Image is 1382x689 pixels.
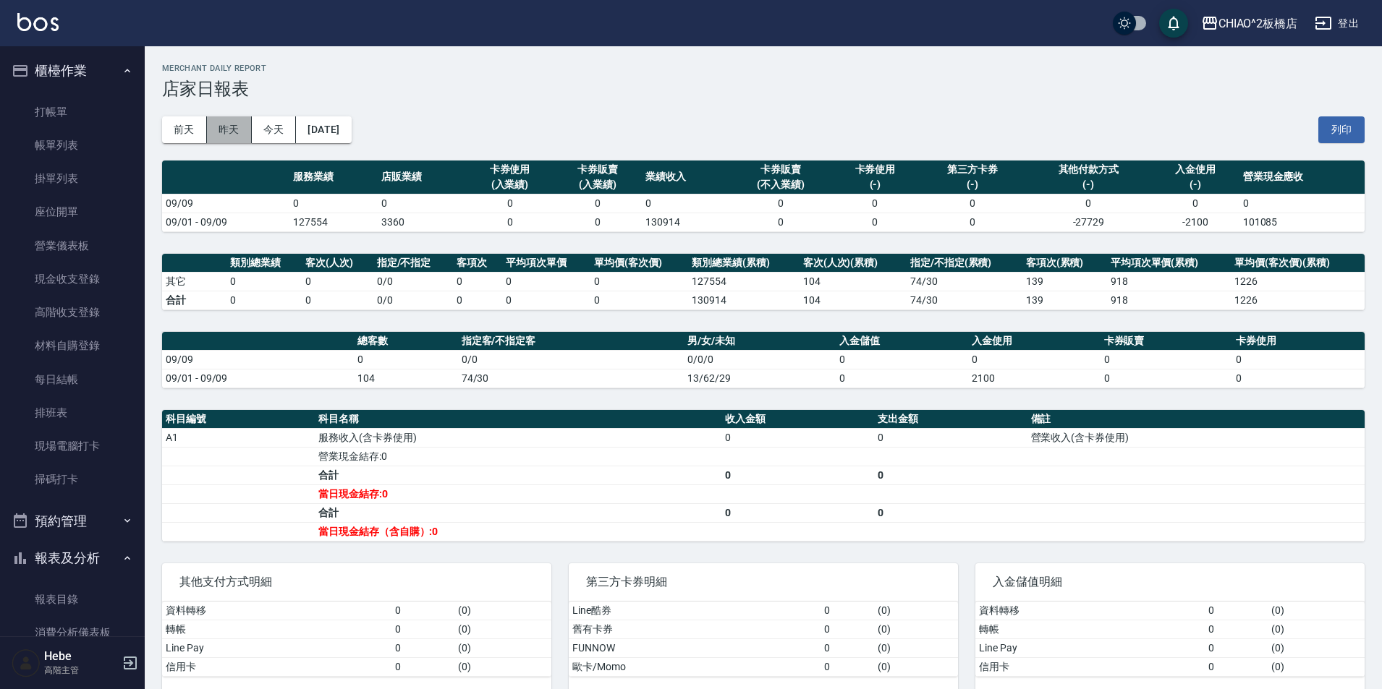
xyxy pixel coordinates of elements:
td: ( 0 ) [874,620,958,638]
td: 0 [919,194,1025,213]
th: 入金儲值 [836,332,968,351]
th: 業績收入 [642,161,730,194]
td: 0 [502,272,590,291]
table: a dense table [162,254,1365,310]
td: 918 [1107,272,1231,291]
th: 指定/不指定(累積) [907,254,1022,273]
th: 備註 [1027,410,1365,429]
td: 營業現金結存:0 [315,447,721,466]
td: 轉帳 [975,620,1205,638]
button: 前天 [162,116,207,143]
button: 列印 [1318,116,1365,143]
td: 0 [721,466,874,484]
button: 今天 [252,116,297,143]
a: 掛單列表 [6,162,139,195]
td: ( 0 ) [454,657,551,676]
div: 第三方卡券 [923,162,1022,177]
td: 0/0 [373,291,454,309]
th: 入金使用 [968,332,1101,351]
td: 127554 [688,272,799,291]
div: (入業績) [470,177,551,192]
div: 卡券使用 [470,162,551,177]
td: 0 [831,194,920,213]
td: ( 0 ) [454,638,551,657]
td: 127554 [289,213,378,231]
div: (-) [923,177,1022,192]
th: 卡券使用 [1232,332,1365,351]
a: 消費分析儀表板 [6,616,139,649]
td: 0 [721,428,874,447]
td: 0 [391,602,454,620]
td: -27729 [1026,213,1151,231]
td: ( 0 ) [874,638,958,657]
td: 0 [1101,369,1233,388]
button: 報表及分析 [6,539,139,577]
div: (入業績) [557,177,638,192]
table: a dense table [569,602,958,677]
td: 130914 [688,291,799,309]
td: ( 0 ) [874,602,958,620]
a: 高階收支登錄 [6,296,139,329]
td: 0 [721,503,874,522]
th: 收入金額 [721,410,874,429]
td: 139 [1022,272,1107,291]
button: 登出 [1309,10,1365,37]
th: 類別總業績(累積) [688,254,799,273]
div: (-) [1030,177,1148,192]
td: 104 [800,272,907,291]
td: 0/0/0 [684,350,836,369]
td: 0 [1151,194,1239,213]
button: 昨天 [207,116,252,143]
th: 服務業績 [289,161,378,194]
th: 單均價(客次價)(累積) [1231,254,1365,273]
th: 支出金額 [874,410,1027,429]
th: 總客數 [354,332,458,351]
td: 0 [226,291,302,309]
td: 0 [1205,638,1268,657]
a: 報表目錄 [6,583,139,616]
td: 0 [378,194,466,213]
td: 0 [226,272,302,291]
td: 74/30 [458,369,684,388]
td: 合計 [162,291,226,309]
th: 營業現金應收 [1239,161,1365,194]
td: ( 0 ) [1268,657,1365,676]
td: 0 [831,213,920,231]
a: 排班表 [6,396,139,429]
th: 卡券販賣 [1101,332,1233,351]
a: 座位開單 [6,195,139,228]
td: 0 [1239,194,1365,213]
h2: Merchant Daily Report [162,64,1365,73]
td: 資料轉移 [975,602,1205,620]
button: save [1159,9,1188,38]
td: 09/09 [162,350,354,369]
th: 平均項次單價(累積) [1107,254,1231,273]
td: 0 [289,194,378,213]
td: 3360 [378,213,466,231]
button: 預約管理 [6,502,139,540]
td: 0 [968,350,1101,369]
td: 09/09 [162,194,289,213]
td: 0 [1232,350,1365,369]
a: 現金收支登錄 [6,262,139,296]
td: 130914 [642,213,730,231]
td: 其它 [162,272,226,291]
td: 139 [1022,291,1107,309]
div: CHIAO^2板橋店 [1218,14,1298,33]
td: 0 / 0 [373,272,454,291]
td: 0/0 [458,350,684,369]
td: 0 [919,213,1025,231]
td: ( 0 ) [454,602,551,620]
td: 0 [302,291,373,309]
td: 0 [836,350,968,369]
td: ( 0 ) [454,620,551,638]
td: 0 [642,194,730,213]
td: 13/62/29 [684,369,836,388]
td: 0 [453,291,502,309]
td: 0 [730,194,831,213]
td: 1226 [1231,291,1365,309]
td: 0 [590,291,688,309]
th: 客項次(累積) [1022,254,1107,273]
td: 0 [590,272,688,291]
th: 店販業績 [378,161,466,194]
